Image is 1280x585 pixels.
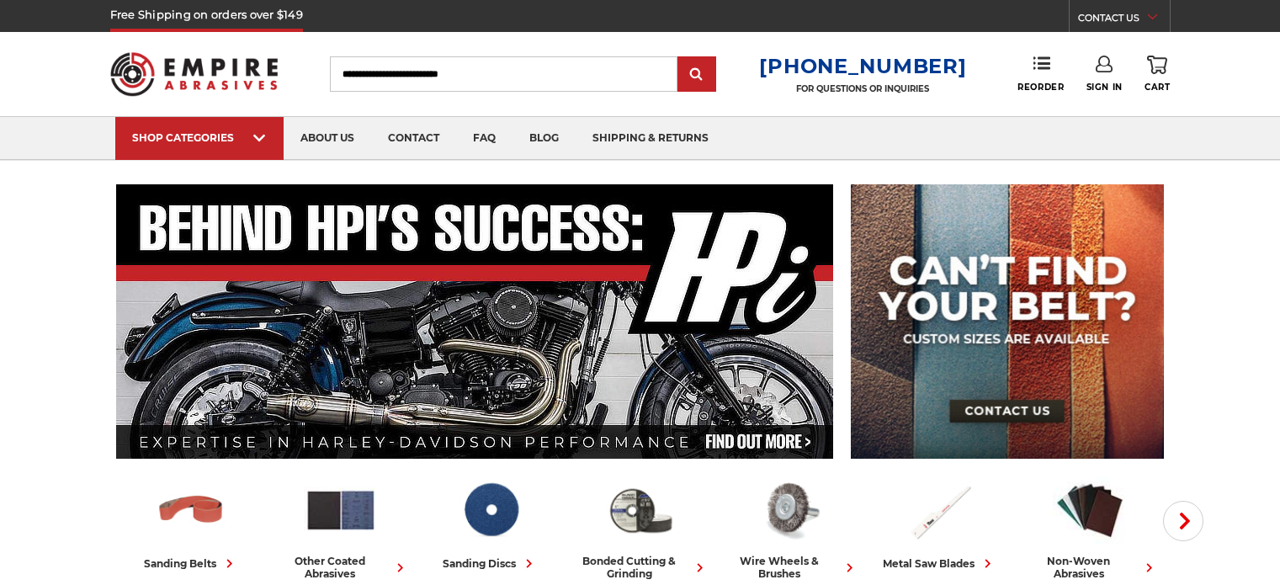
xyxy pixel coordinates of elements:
[273,474,409,580] a: other coated abrasives
[680,58,714,92] input: Submit
[132,131,267,144] div: SHOP CATEGORIES
[454,474,528,546] img: Sanding Discs
[422,474,559,572] a: sanding discs
[1022,555,1158,580] div: non-woven abrasives
[304,474,378,546] img: Other Coated Abrasives
[284,117,371,160] a: about us
[872,474,1008,572] a: metal saw blades
[1145,56,1170,93] a: Cart
[572,474,709,580] a: bonded cutting & grinding
[759,54,966,78] a: [PHONE_NUMBER]
[576,117,725,160] a: shipping & returns
[116,184,834,459] img: Banner for an interview featuring Horsepower Inc who makes Harley performance upgrades featured o...
[753,474,827,546] img: Wire Wheels & Brushes
[903,474,977,546] img: Metal Saw Blades
[513,117,576,160] a: blog
[144,555,238,572] div: sanding belts
[603,474,677,546] img: Bonded Cutting & Grinding
[110,41,279,107] img: Empire Abrasives
[1017,82,1064,93] span: Reorder
[273,555,409,580] div: other coated abrasives
[456,117,513,160] a: faq
[883,555,996,572] div: metal saw blades
[722,555,858,580] div: wire wheels & brushes
[123,474,259,572] a: sanding belts
[1078,8,1170,32] a: CONTACT US
[443,555,538,572] div: sanding discs
[851,184,1164,459] img: promo banner for custom belts.
[722,474,858,580] a: wire wheels & brushes
[1053,474,1127,546] img: Non-woven Abrasives
[154,474,228,546] img: Sanding Belts
[1017,56,1064,92] a: Reorder
[1086,82,1123,93] span: Sign In
[572,555,709,580] div: bonded cutting & grinding
[759,83,966,94] p: FOR QUESTIONS OR INQUIRIES
[1022,474,1158,580] a: non-woven abrasives
[1163,501,1203,541] button: Next
[1145,82,1170,93] span: Cart
[371,117,456,160] a: contact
